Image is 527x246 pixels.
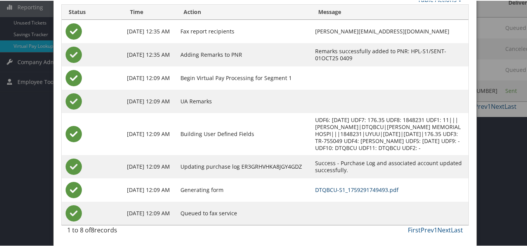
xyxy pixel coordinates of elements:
[177,201,312,224] td: Queued to fax service
[437,225,451,234] a: Next
[123,19,177,42] td: [DATE] 12:35 AM
[177,42,312,66] td: Adding Remarks to PNR
[123,178,177,201] td: [DATE] 12:09 AM
[311,112,468,154] td: UDF6: [DATE] UDF7: 176.35 UDF8: 1848231 UDF1: 11|||[PERSON_NAME]|DTQBCU|[PERSON_NAME] MEMORIAL HO...
[177,178,312,201] td: Generating form
[315,185,399,193] a: DTQBCU-S1_1759291749493.pdf
[91,225,94,234] span: 8
[177,19,312,42] td: Fax report recipients
[123,112,177,154] td: [DATE] 12:09 AM
[123,154,177,178] td: [DATE] 12:09 AM
[123,4,177,19] th: Time: activate to sort column ascending
[434,225,437,234] a: 1
[177,154,312,178] td: Updating purchase log ER3GRHVHKA8JGY4GDZ
[177,4,312,19] th: Action: activate to sort column ascending
[421,225,434,234] a: Prev
[67,225,158,238] div: 1 to 8 of records
[311,154,468,178] td: Success - Purchase Log and associated account updated successfully.
[451,225,463,234] a: Last
[177,112,312,154] td: Building User Defined Fields
[123,201,177,224] td: [DATE] 12:09 AM
[62,4,123,19] th: Status: activate to sort column ascending
[311,19,468,42] td: [PERSON_NAME][EMAIL_ADDRESS][DOMAIN_NAME]
[311,4,468,19] th: Message: activate to sort column ascending
[123,66,177,89] td: [DATE] 12:09 AM
[177,89,312,112] td: UA Remarks
[177,66,312,89] td: Begin Virtual Pay Processing for Segment 1
[123,89,177,112] td: [DATE] 12:09 AM
[408,225,421,234] a: First
[311,42,468,66] td: Remarks successfully added to PNR: HPL-S1/SENT-01OCT25 0409
[123,42,177,66] td: [DATE] 12:35 AM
